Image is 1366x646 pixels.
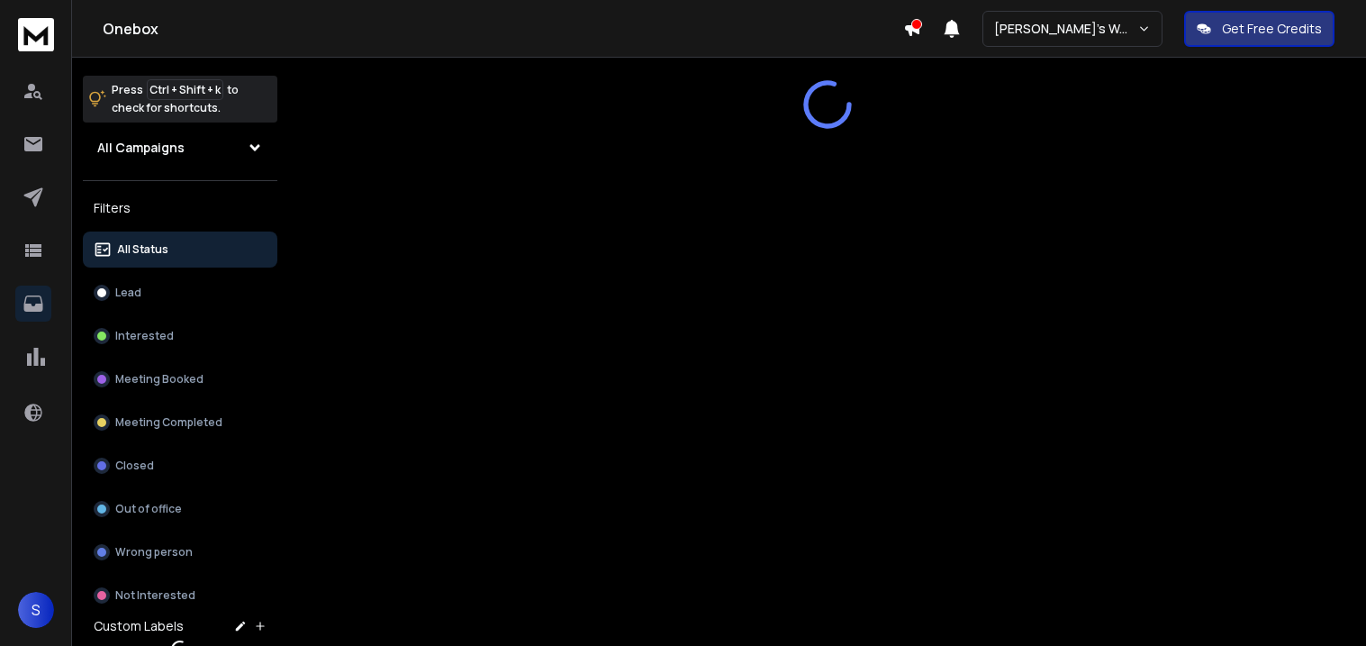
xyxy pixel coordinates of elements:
[103,18,903,40] h1: Onebox
[83,578,277,614] button: Not Interested
[115,286,141,300] p: Lead
[83,534,277,570] button: Wrong person
[83,196,277,221] h3: Filters
[83,405,277,441] button: Meeting Completed
[18,18,54,51] img: logo
[115,459,154,473] p: Closed
[117,242,168,257] p: All Status
[147,79,223,100] span: Ctrl + Shift + k
[83,491,277,527] button: Out of office
[83,361,277,397] button: Meeting Booked
[994,20,1137,38] p: [PERSON_NAME]'s Workspace
[97,139,185,157] h1: All Campaigns
[1184,11,1334,47] button: Get Free Credits
[83,232,277,268] button: All Status
[115,329,174,343] p: Interested
[18,592,54,628] button: S
[115,372,204,387] p: Meeting Booked
[115,545,193,560] p: Wrong person
[115,415,222,430] p: Meeting Completed
[83,130,277,166] button: All Campaigns
[83,448,277,484] button: Closed
[112,81,239,117] p: Press to check for shortcuts.
[83,275,277,311] button: Lead
[115,502,182,516] p: Out of office
[1222,20,1322,38] p: Get Free Credits
[83,318,277,354] button: Interested
[115,588,195,603] p: Not Interested
[94,617,184,635] h3: Custom Labels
